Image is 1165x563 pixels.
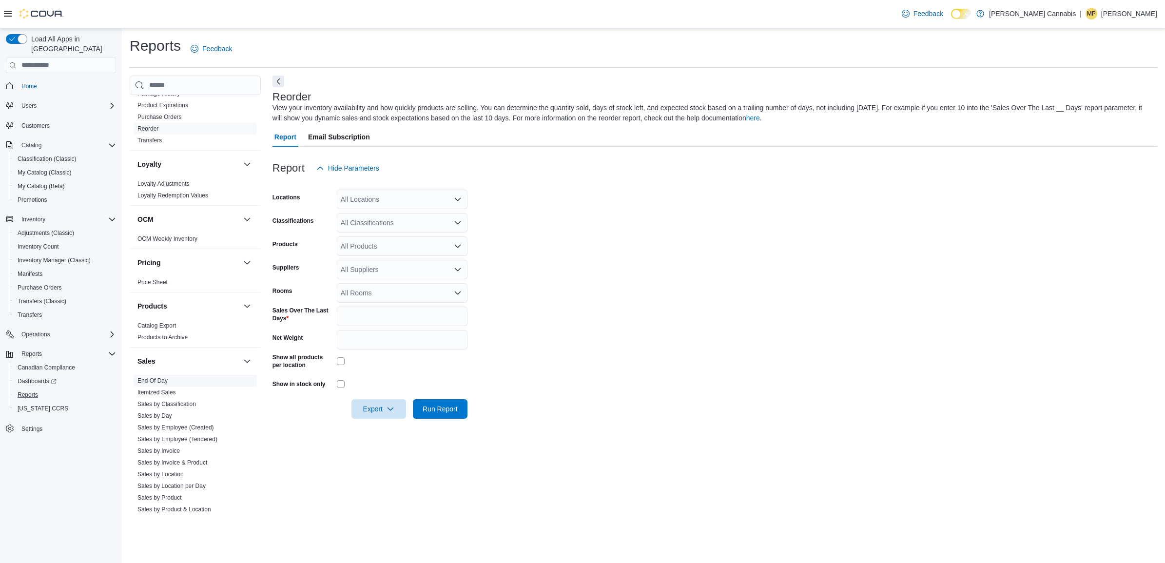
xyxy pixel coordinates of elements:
[18,270,42,278] span: Manifests
[18,169,72,176] span: My Catalog (Classic)
[423,404,458,414] span: Run Report
[137,412,172,420] span: Sales by Day
[137,214,154,224] h3: OCM
[137,159,239,169] button: Loyalty
[1087,8,1096,19] span: MP
[137,301,239,311] button: Products
[18,348,116,360] span: Reports
[137,401,196,408] a: Sales by Classification
[413,399,467,419] button: Run Report
[18,423,46,435] a: Settings
[137,159,161,169] h3: Loyalty
[241,300,253,312] button: Products
[137,436,217,443] a: Sales by Employee (Tendered)
[14,389,42,401] a: Reports
[137,137,162,144] a: Transfers
[130,233,261,249] div: OCM
[10,193,120,207] button: Promotions
[357,399,400,419] span: Export
[454,289,462,297] button: Open list of options
[18,391,38,399] span: Reports
[272,194,300,201] label: Locations
[137,389,176,396] a: Itemized Sales
[21,102,37,110] span: Users
[137,400,196,408] span: Sales by Classification
[18,120,54,132] a: Customers
[18,155,77,163] span: Classification (Classic)
[137,113,182,121] span: Purchase Orders
[137,447,180,455] span: Sales by Invoice
[10,179,120,193] button: My Catalog (Beta)
[137,333,188,341] span: Products to Archive
[14,254,116,266] span: Inventory Manager (Classic)
[21,141,41,149] span: Catalog
[2,421,120,435] button: Settings
[351,399,406,419] button: Export
[10,294,120,308] button: Transfers (Classic)
[274,127,296,147] span: Report
[14,375,116,387] span: Dashboards
[18,100,116,112] span: Users
[137,114,182,120] a: Purchase Orders
[14,362,79,373] a: Canadian Compliance
[2,138,120,152] button: Catalog
[130,178,261,205] div: Loyalty
[913,9,943,19] span: Feedback
[21,350,42,358] span: Reports
[1086,8,1097,19] div: Matt Pozdrowski
[14,241,116,252] span: Inventory Count
[137,279,168,286] a: Price Sheet
[10,402,120,415] button: [US_STATE] CCRS
[10,267,120,281] button: Manifests
[18,80,116,92] span: Home
[272,307,333,322] label: Sales Over The Last Days
[18,329,54,340] button: Operations
[137,412,172,419] a: Sales by Day
[2,79,120,93] button: Home
[14,309,46,321] a: Transfers
[137,235,197,243] span: OCM Weekly Inventory
[14,268,116,280] span: Manifests
[18,243,59,251] span: Inventory Count
[137,483,206,489] a: Sales by Location per Day
[130,375,261,543] div: Sales
[137,125,158,132] a: Reorder
[18,182,65,190] span: My Catalog (Beta)
[18,377,57,385] span: Dashboards
[14,153,116,165] span: Classification (Classic)
[21,330,50,338] span: Operations
[14,282,66,293] a: Purchase Orders
[10,374,120,388] a: Dashboards
[18,329,116,340] span: Operations
[202,44,232,54] span: Feedback
[137,278,168,286] span: Price Sheet
[137,494,182,501] a: Sales by Product
[18,214,116,225] span: Inventory
[14,167,116,178] span: My Catalog (Classic)
[137,101,188,109] span: Product Expirations
[18,256,91,264] span: Inventory Manager (Classic)
[137,125,158,133] span: Reorder
[14,282,116,293] span: Purchase Orders
[2,99,120,113] button: Users
[137,192,208,199] span: Loyalty Redemption Values
[18,311,42,319] span: Transfers
[21,425,42,433] span: Settings
[312,158,383,178] button: Hide Parameters
[137,180,190,187] a: Loyalty Adjustments
[272,264,299,272] label: Suppliers
[14,180,69,192] a: My Catalog (Beta)
[14,295,70,307] a: Transfers (Classic)
[10,152,120,166] button: Classification (Classic)
[14,268,46,280] a: Manifests
[21,122,50,130] span: Customers
[18,229,74,237] span: Adjustments (Classic)
[18,364,75,371] span: Canadian Compliance
[137,517,233,525] span: Sales by Product & Location per Day
[14,194,51,206] a: Promotions
[14,254,95,266] a: Inventory Manager (Classic)
[21,215,45,223] span: Inventory
[898,4,947,23] a: Feedback
[14,167,76,178] a: My Catalog (Classic)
